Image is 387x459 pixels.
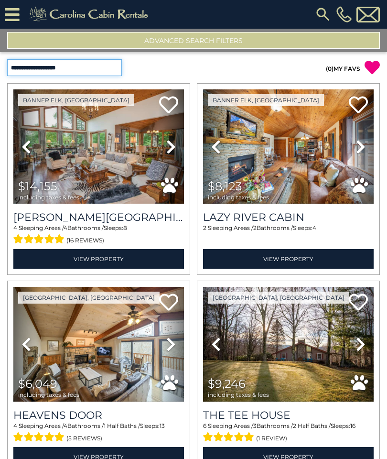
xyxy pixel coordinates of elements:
[326,65,360,72] a: (0)MY FAVS
[13,224,17,231] span: 4
[18,94,134,106] a: Banner Elk, [GEOGRAPHIC_DATA]
[13,211,184,224] a: [PERSON_NAME][GEOGRAPHIC_DATA]
[159,95,178,116] a: Add to favorites
[160,422,165,429] span: 13
[104,422,140,429] span: 1 Half Baths /
[208,377,246,391] span: $9,246
[349,95,368,116] a: Add to favorites
[256,432,287,445] span: (1 review)
[13,249,184,269] a: View Property
[13,224,184,247] div: Sleeping Areas / Bathrooms / Sleeps:
[64,422,67,429] span: 4
[203,89,374,204] img: thumbnail_169465347.jpeg
[349,293,368,313] a: Add to favorites
[312,224,316,231] span: 4
[13,89,184,204] img: thumbnail_163264953.jpeg
[208,292,349,304] a: [GEOGRAPHIC_DATA], [GEOGRAPHIC_DATA]
[18,392,79,398] span: including taxes & fees
[64,224,67,231] span: 4
[293,422,331,429] span: 2 Half Baths /
[208,94,324,106] a: Banner Elk, [GEOGRAPHIC_DATA]
[159,293,178,313] a: Add to favorites
[18,377,57,391] span: $6,049
[13,287,184,401] img: thumbnail_169221980.jpeg
[203,224,206,231] span: 2
[203,287,374,401] img: thumbnail_167757115.jpeg
[350,422,355,429] span: 16
[208,392,269,398] span: including taxes & fees
[13,422,17,429] span: 4
[208,194,269,200] span: including taxes & fees
[203,422,206,429] span: 6
[253,224,257,231] span: 2
[123,224,127,231] span: 8
[314,6,332,23] img: search-regular.svg
[13,422,184,445] div: Sleeping Areas / Bathrooms / Sleeps:
[66,432,102,445] span: (5 reviews)
[203,224,374,247] div: Sleeping Areas / Bathrooms / Sleeps:
[18,194,79,200] span: including taxes & fees
[18,179,57,193] span: $14,155
[326,65,333,72] span: ( )
[203,211,374,224] a: Lazy River Cabin
[328,65,332,72] span: 0
[7,32,380,49] button: Advanced Search Filters
[203,249,374,269] a: View Property
[203,422,374,445] div: Sleeping Areas / Bathrooms / Sleeps:
[334,6,354,22] a: [PHONE_NUMBER]
[18,292,160,304] a: [GEOGRAPHIC_DATA], [GEOGRAPHIC_DATA]
[253,422,257,429] span: 3
[24,5,156,24] img: Khaki-logo.png
[66,234,104,247] span: (16 reviews)
[13,211,184,224] h3: Misty Mountain Manor
[208,179,242,193] span: $8,123
[203,409,374,422] a: The Tee House
[13,409,184,422] a: Heavens Door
